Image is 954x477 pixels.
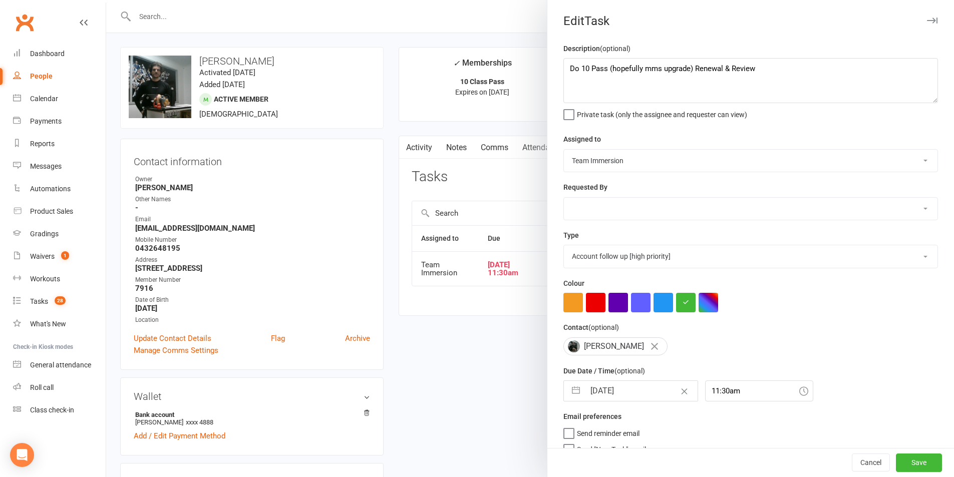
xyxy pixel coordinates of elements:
div: Product Sales [30,207,73,215]
label: Email preferences [563,411,621,422]
button: Clear Date [676,381,693,400]
div: Gradings [30,230,59,238]
button: Save [896,454,942,472]
label: Assigned to [563,134,601,145]
div: Class check-in [30,406,74,414]
label: Requested By [563,182,607,193]
span: 28 [55,296,66,305]
a: Product Sales [13,200,106,223]
a: General attendance kiosk mode [13,354,106,376]
label: Colour [563,278,584,289]
div: What's New [30,320,66,328]
div: Automations [30,185,71,193]
div: Open Intercom Messenger [10,443,34,467]
span: Send reminder email [577,426,640,437]
textarea: Do 10 Pass (hopefully mms upgrade) Renewal & Review [563,58,938,103]
a: Roll call [13,376,106,399]
div: General attendance [30,361,91,369]
img: Blake Ashley [568,340,580,352]
small: (optional) [588,323,619,331]
div: Payments [30,117,62,125]
label: Due Date / Time [563,365,645,376]
small: (optional) [614,367,645,375]
a: Reports [13,133,106,155]
label: Type [563,230,579,241]
a: Calendar [13,88,106,110]
a: Tasks 28 [13,290,106,313]
a: What's New [13,313,106,335]
div: Workouts [30,275,60,283]
div: People [30,72,53,80]
a: Automations [13,178,106,200]
div: Roll call [30,383,54,391]
a: People [13,65,106,88]
label: Description [563,43,630,54]
span: 1 [61,251,69,260]
span: Private task (only the assignee and requester can view) [577,107,747,119]
a: Messages [13,155,106,178]
a: Gradings [13,223,106,245]
span: Send "New Task" email [577,442,646,453]
div: [PERSON_NAME] [563,337,668,355]
a: Clubworx [12,10,37,35]
div: Edit Task [547,14,954,28]
a: Waivers 1 [13,245,106,268]
div: Messages [30,162,62,170]
div: Reports [30,140,55,148]
div: Waivers [30,252,55,260]
button: Cancel [852,454,890,472]
label: Contact [563,322,619,333]
div: Calendar [30,95,58,103]
div: Dashboard [30,50,65,58]
small: (optional) [600,45,630,53]
div: Tasks [30,297,48,305]
a: Class kiosk mode [13,399,106,421]
a: Payments [13,110,106,133]
a: Dashboard [13,43,106,65]
a: Workouts [13,268,106,290]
